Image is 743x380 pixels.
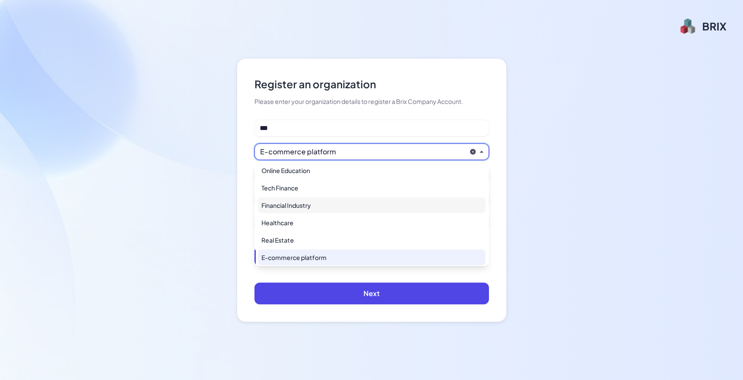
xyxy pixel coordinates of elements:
[258,250,485,265] div: E-commerce platform
[363,289,380,298] span: Next
[258,180,485,196] div: Tech Finance
[258,232,485,248] div: Real Estate
[260,147,466,157] button: E-commerce platform
[258,197,485,213] div: Financial Industry
[258,215,485,230] div: Healthcare
[258,163,485,178] div: Online Education
[254,97,489,106] div: Please enter your organization details to register a Brix Company Account.
[254,76,489,92] div: Register an organization
[254,283,489,304] button: Next
[702,19,726,33] div: BRIX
